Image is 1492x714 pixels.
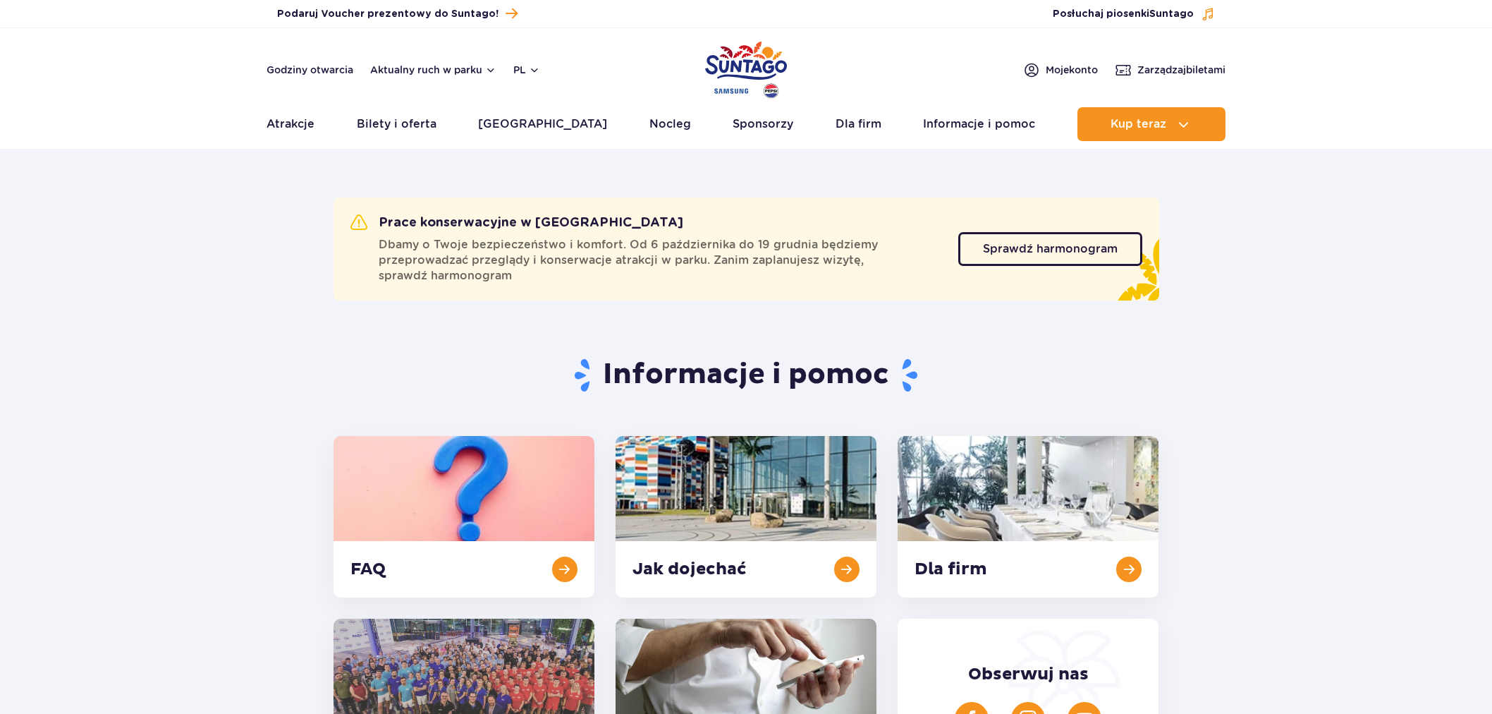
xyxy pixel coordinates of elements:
a: Atrakcje [267,107,314,141]
button: pl [513,63,540,77]
a: Sponsorzy [733,107,793,141]
span: Posłuchaj piosenki [1053,7,1194,21]
a: Zarządzajbiletami [1115,61,1225,78]
span: Dbamy o Twoje bezpieczeństwo i komfort. Od 6 października do 19 grudnia będziemy przeprowadzać pr... [379,237,941,284]
span: Kup teraz [1111,118,1166,131]
a: Park of Poland [705,35,787,100]
span: Podaruj Voucher prezentowy do Suntago! [277,7,499,21]
a: Bilety i oferta [357,107,436,141]
span: Sprawdź harmonogram [983,243,1118,255]
a: Dla firm [836,107,881,141]
a: [GEOGRAPHIC_DATA] [478,107,607,141]
a: Nocleg [649,107,691,141]
a: Godziny otwarcia [267,63,353,77]
a: Informacje i pomoc [923,107,1035,141]
span: Zarządzaj biletami [1137,63,1225,77]
a: Sprawdź harmonogram [958,232,1142,266]
a: Mojekonto [1023,61,1098,78]
h2: Prace konserwacyjne w [GEOGRAPHIC_DATA] [350,214,683,231]
span: Suntago [1149,9,1194,19]
button: Posłuchaj piosenkiSuntago [1053,7,1215,21]
button: Aktualny ruch w parku [370,64,496,75]
span: Obserwuj nas [968,664,1089,685]
span: Moje konto [1046,63,1098,77]
a: Podaruj Voucher prezentowy do Suntago! [277,4,518,23]
button: Kup teraz [1077,107,1225,141]
h1: Informacje i pomoc [334,357,1159,394]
